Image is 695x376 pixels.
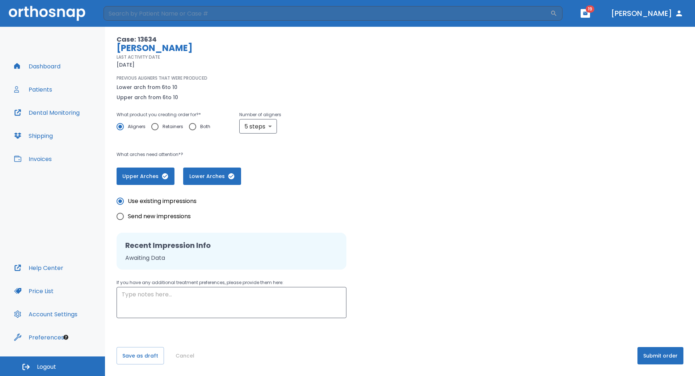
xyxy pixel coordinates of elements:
[124,173,167,180] span: Upper Arches
[37,363,56,371] span: Logout
[10,58,65,75] button: Dashboard
[117,54,160,60] p: LAST ACTIVITY DATE
[10,104,84,121] button: Dental Monitoring
[10,150,56,168] button: Invoices
[125,254,338,262] p: Awaiting Data
[10,81,56,98] button: Patients
[9,6,85,21] img: Orthosnap
[117,44,447,52] p: [PERSON_NAME]
[117,278,346,287] p: If you have any additional treatment preferences, please provide them here:
[117,93,178,102] p: Upper arch from 6 to 10
[608,7,686,20] button: [PERSON_NAME]
[63,334,69,341] div: Tooltip anchor
[117,75,207,81] p: PREVIOUS ALIGNERS THAT WERE PRODUCED
[128,122,146,131] span: Aligners
[104,6,550,21] input: Search by Patient Name or Case #
[117,110,216,119] p: What product you creating order for? *
[190,173,234,180] span: Lower Arches
[117,150,447,159] p: What arches need attention*?
[128,197,197,206] span: Use existing impressions
[586,5,594,13] span: 19
[173,347,197,364] button: Cancel
[10,329,68,346] button: Preferences
[128,212,191,221] span: Send new impressions
[117,35,447,44] p: Case: 13634
[10,127,57,144] button: Shipping
[637,347,683,364] button: Submit order
[239,110,281,119] p: Number of aligners
[125,240,338,251] h2: Recent Impression Info
[10,282,58,300] button: Price List
[239,119,277,134] div: 5 steps
[163,122,183,131] span: Retainers
[117,347,164,364] button: Save as draft
[183,168,241,185] button: Lower Arches
[10,259,68,276] button: Help Center
[200,122,210,131] span: Both
[117,83,178,92] p: Lower arch from 6 to 10
[117,60,135,69] p: [DATE]
[117,168,174,185] button: Upper Arches
[10,305,82,323] button: Account Settings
